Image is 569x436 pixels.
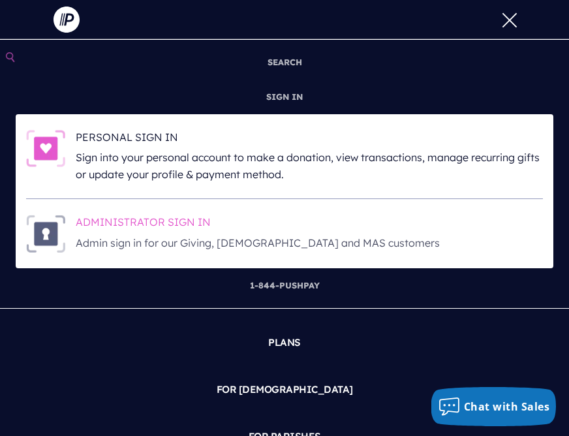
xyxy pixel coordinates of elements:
[76,130,543,149] h6: PERSONAL SIGN IN
[431,387,557,426] button: Chat with Sales
[76,235,543,252] p: Admin sign in for our Giving, [DEMOGRAPHIC_DATA] and MAS customers
[261,80,308,114] a: SIGN IN
[262,45,307,80] a: SEARCH
[26,130,65,168] img: PERSONAL SIGN IN - Illustration
[26,130,543,183] a: PERSONAL SIGN IN - Illustration PERSONAL SIGN IN Sign into your personal account to make a donati...
[76,215,543,234] h6: ADMINISTRATOR SIGN IN
[76,149,543,183] p: Sign into your personal account to make a donation, view transactions, manage recurring gifts or ...
[245,268,325,303] a: 1-844-PUSHPAY
[10,371,559,408] a: FOR [DEMOGRAPHIC_DATA]
[10,324,559,361] a: PLANS
[464,399,550,414] span: Chat with Sales
[26,215,543,253] a: ADMINISTRATOR SIGN IN - Illustration ADMINISTRATOR SIGN IN Admin sign in for our Giving, [DEMOGRA...
[26,215,65,253] img: ADMINISTRATOR SIGN IN - Illustration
